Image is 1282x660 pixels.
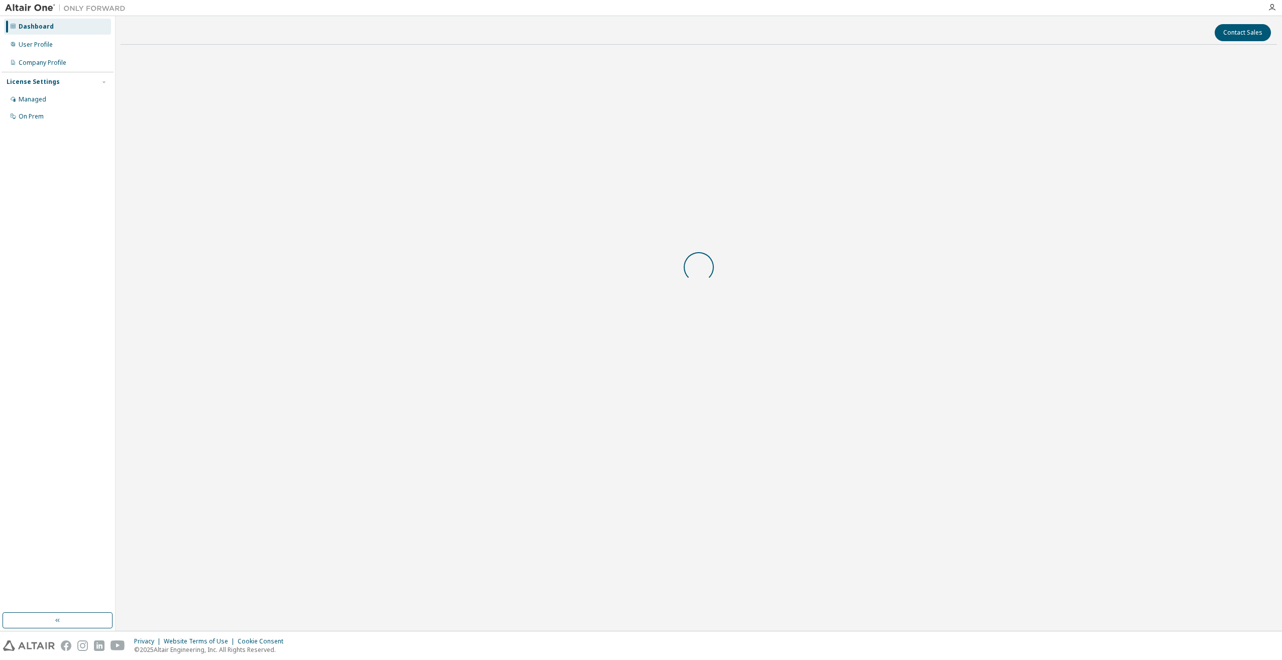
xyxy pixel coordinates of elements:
img: Altair One [5,3,131,13]
img: altair_logo.svg [3,640,55,651]
div: On Prem [19,113,44,121]
div: Managed [19,95,46,103]
img: facebook.svg [61,640,71,651]
div: Privacy [134,637,164,645]
div: License Settings [7,78,60,86]
div: Cookie Consent [238,637,289,645]
button: Contact Sales [1215,24,1271,41]
img: instagram.svg [77,640,88,651]
div: Dashboard [19,23,54,31]
p: © 2025 Altair Engineering, Inc. All Rights Reserved. [134,645,289,654]
img: linkedin.svg [94,640,104,651]
div: User Profile [19,41,53,49]
div: Company Profile [19,59,66,67]
div: Website Terms of Use [164,637,238,645]
img: youtube.svg [111,640,125,651]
